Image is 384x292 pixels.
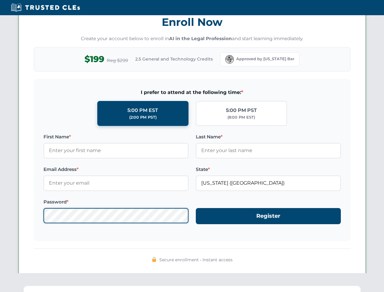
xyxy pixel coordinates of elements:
[43,143,189,158] input: Enter your first name
[34,12,351,32] h3: Enroll Now
[169,36,232,41] strong: AI in the Legal Profession
[9,3,82,12] img: Trusted CLEs
[196,143,341,158] input: Enter your last name
[196,133,341,141] label: Last Name
[43,176,189,191] input: Enter your email
[227,114,255,120] div: (8:00 PM EST)
[159,256,233,263] span: Secure enrollment • Instant access
[135,56,213,62] span: 2.5 General and Technology Credits
[107,57,128,64] span: Reg $299
[196,166,341,173] label: State
[196,176,341,191] input: Florida (FL)
[236,56,294,62] span: Approved by [US_STATE] Bar
[34,35,351,42] p: Create your account below to enroll in and start learning immediately.
[226,106,257,114] div: 5:00 PM PST
[43,89,341,96] span: I prefer to attend at the following time:
[85,52,104,66] span: $199
[129,114,157,120] div: (2:00 PM PST)
[43,198,189,206] label: Password
[152,257,157,262] img: 🔒
[196,208,341,224] button: Register
[43,166,189,173] label: Email Address
[127,106,158,114] div: 5:00 PM EST
[43,133,189,141] label: First Name
[225,55,234,64] img: Florida Bar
